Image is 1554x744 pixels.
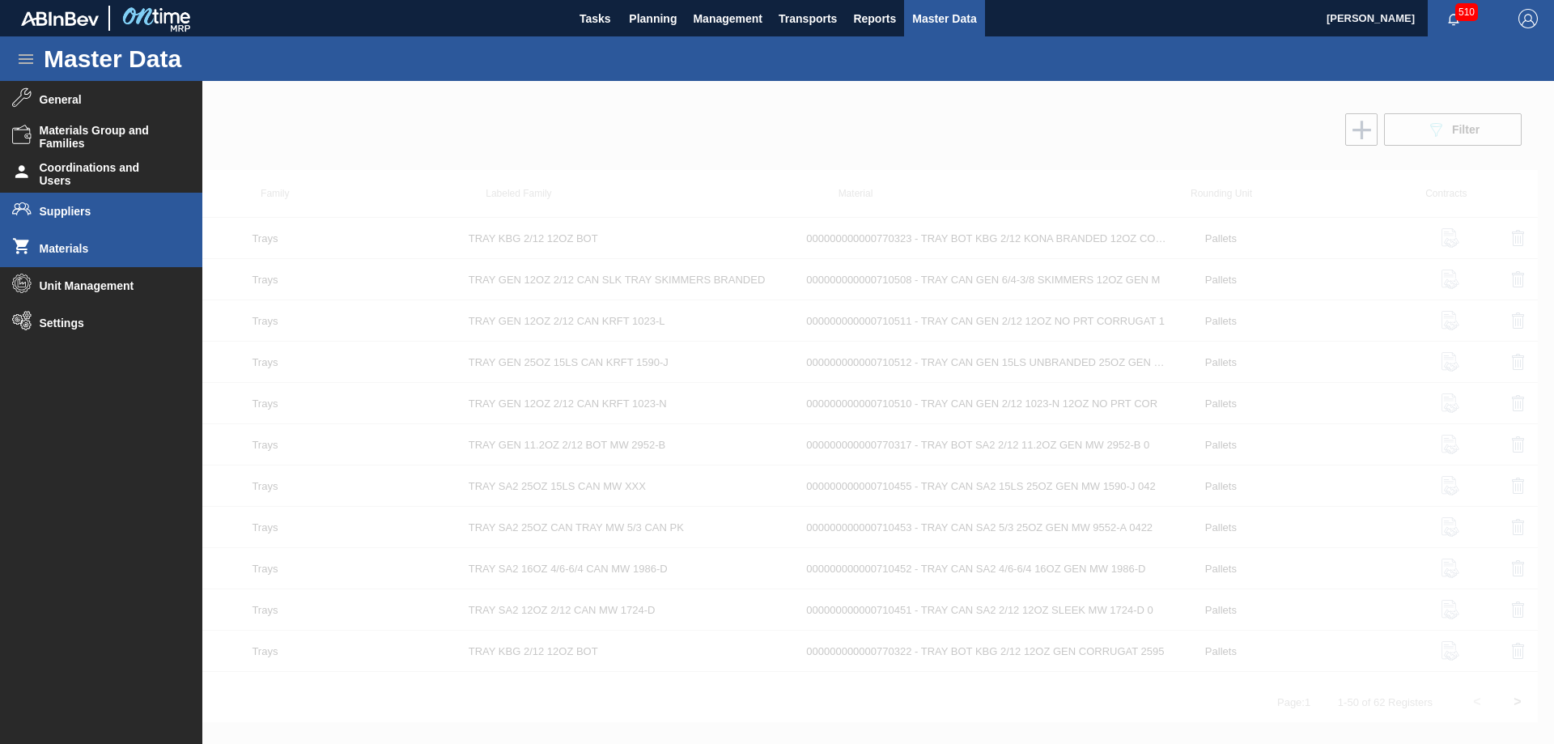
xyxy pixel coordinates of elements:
[1518,9,1538,28] img: Logout
[779,9,837,28] span: Transports
[40,317,173,329] span: Settings
[40,205,173,218] span: Suppliers
[40,161,173,187] span: Coordinations and Users
[577,9,613,28] span: Tasks
[629,9,677,28] span: Planning
[912,9,976,28] span: Master Data
[40,124,173,150] span: Materials Group and Families
[21,11,99,26] img: TNhmsLtSVTkK8tSr43FrP2fwEKptu5GPRR3wAAAABJRU5ErkJggg==
[853,9,896,28] span: Reports
[44,49,331,68] h1: Master Data
[40,279,173,292] span: Unit Management
[40,242,173,255] span: Materials
[1428,7,1480,30] button: Notifications
[1455,3,1478,21] span: 510
[40,93,173,106] span: General
[693,9,762,28] span: Management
